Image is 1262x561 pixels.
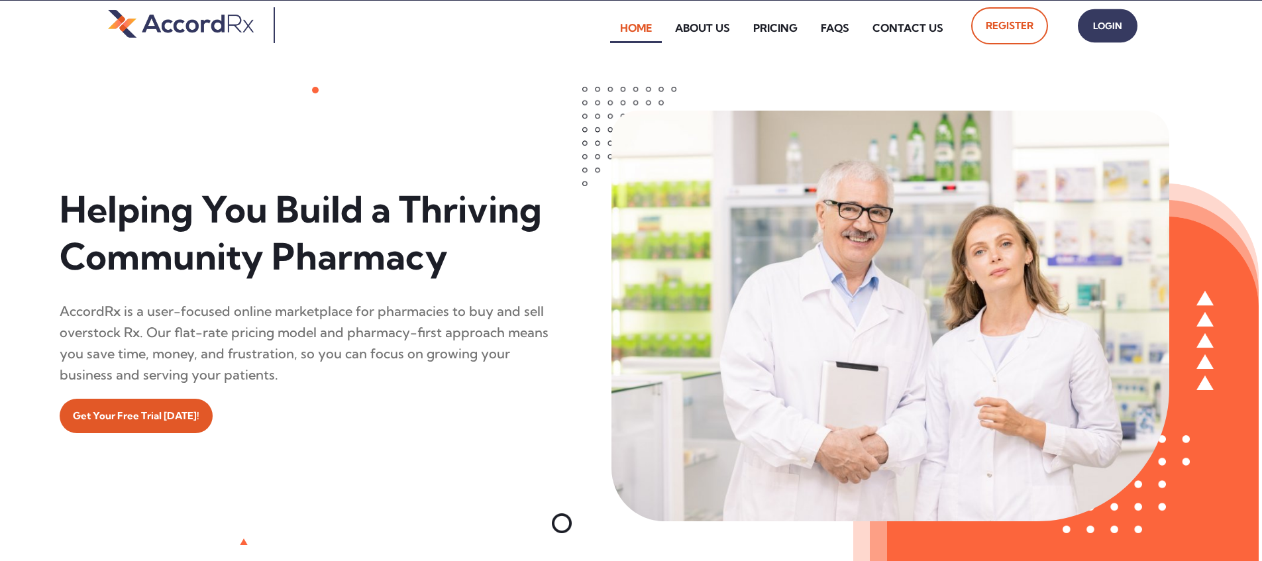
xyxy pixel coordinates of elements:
span: Register [986,15,1033,36]
span: Get Your Free Trial [DATE]! [73,405,199,427]
a: Login [1078,9,1137,43]
a: Pricing [743,13,808,43]
h1: Helping You Build a Thriving Community Pharmacy [60,186,552,281]
a: Register [971,7,1048,44]
a: Get Your Free Trial [DATE]! [60,399,213,433]
a: Contact Us [863,13,953,43]
span: Login [1091,17,1124,36]
img: default-logo [108,7,254,40]
a: About Us [665,13,740,43]
a: Home [610,13,662,43]
a: FAQs [811,13,859,43]
div: AccordRx is a user-focused online marketplace for pharmacies to buy and sell overstock Rx. Our fl... [60,301,552,385]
